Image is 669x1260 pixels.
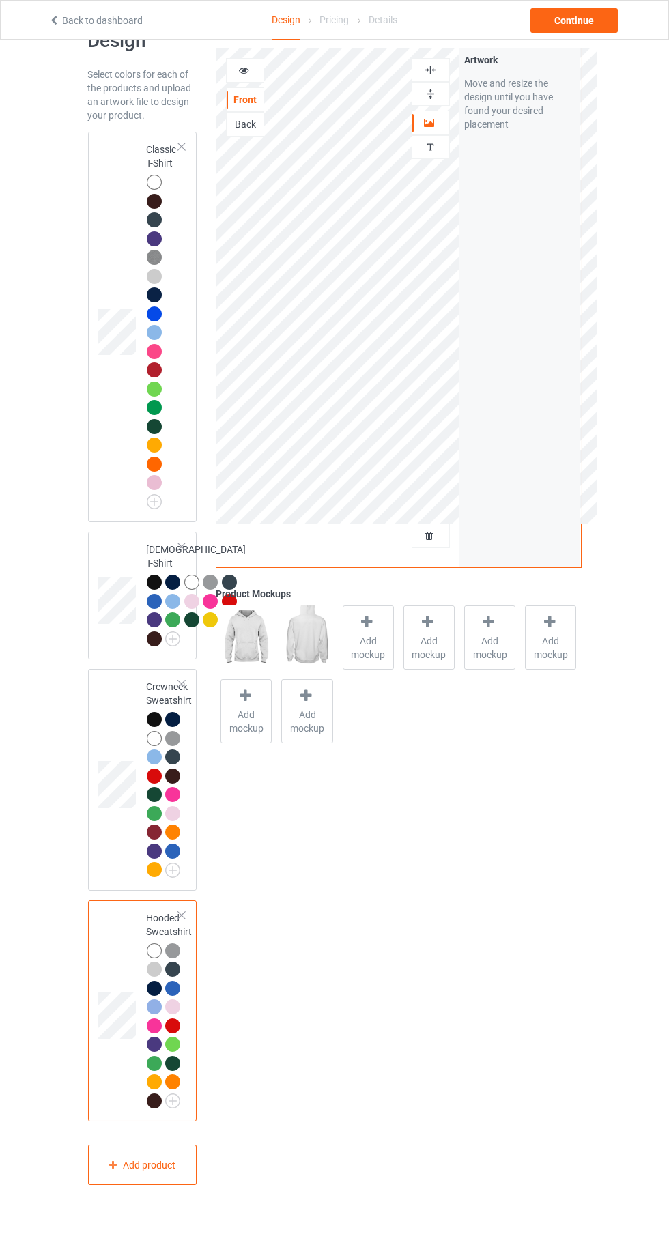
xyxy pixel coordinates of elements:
span: Add mockup [465,634,515,661]
img: svg%3E%0A [424,87,437,100]
div: Product Mockups [216,587,581,601]
img: regular.jpg [220,605,272,670]
div: Add mockup [281,679,332,743]
div: [DEMOGRAPHIC_DATA] T-Shirt [147,543,246,645]
div: Design [272,1,300,40]
h1: Design [88,29,197,53]
div: Continue [530,8,618,33]
img: svg%3E%0A [424,141,437,154]
div: Hooded Sweatshirt [147,911,193,1108]
div: Add product [88,1145,197,1185]
div: Crewneck Sweatshirt [147,680,193,876]
div: Artwork [464,53,576,67]
div: Add mockup [525,605,576,670]
span: Add mockup [404,634,454,661]
img: svg+xml;base64,PD94bWwgdmVyc2lvbj0iMS4wIiBlbmNvZGluZz0iVVRGLTgiPz4KPHN2ZyB3aWR0aD0iMjJweCIgaGVpZ2... [165,631,180,646]
span: Add mockup [343,634,393,661]
div: Add mockup [464,605,515,670]
span: Add mockup [221,708,271,735]
img: svg+xml;base64,PD94bWwgdmVyc2lvbj0iMS4wIiBlbmNvZGluZz0iVVRGLTgiPz4KPHN2ZyB3aWR0aD0iMjJweCIgaGVpZ2... [147,494,162,509]
div: Select colors for each of the products and upload an artwork file to design your product. [88,68,197,122]
img: svg+xml;base64,PD94bWwgdmVyc2lvbj0iMS4wIiBlbmNvZGluZz0iVVRGLTgiPz4KPHN2ZyB3aWR0aD0iMjJweCIgaGVpZ2... [165,863,180,878]
img: svg%3E%0A [424,63,437,76]
div: Front [227,93,264,106]
span: Add mockup [282,708,332,735]
div: Hooded Sweatshirt [88,900,197,1122]
div: Classic T-Shirt [88,132,197,522]
div: Classic T-Shirt [147,143,180,504]
div: Pricing [319,1,349,39]
div: Add mockup [403,605,455,670]
div: [DEMOGRAPHIC_DATA] T-Shirt [88,532,197,659]
img: heather_texture.png [147,250,162,265]
div: Add mockup [343,605,394,670]
a: Back to dashboard [48,15,143,26]
div: Move and resize the design until you have found your desired placement [464,76,576,131]
div: Add mockup [220,679,272,743]
img: regular.jpg [281,605,332,670]
img: svg+xml;base64,PD94bWwgdmVyc2lvbj0iMS4wIiBlbmNvZGluZz0iVVRGLTgiPz4KPHN2ZyB3aWR0aD0iMjJweCIgaGVpZ2... [165,1093,180,1108]
div: Crewneck Sweatshirt [88,669,197,891]
div: Back [227,117,264,131]
div: Details [369,1,397,39]
span: Add mockup [526,634,575,661]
